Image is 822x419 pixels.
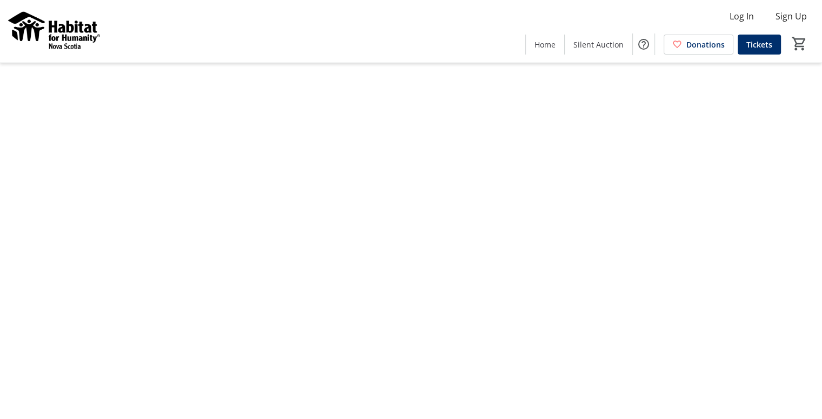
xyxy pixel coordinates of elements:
[721,8,763,25] button: Log In
[790,34,809,53] button: Cart
[526,35,564,55] a: Home
[6,4,103,58] img: Habitat for Humanity Nova Scotia's Logo
[746,39,772,50] span: Tickets
[730,10,754,23] span: Log In
[534,39,556,50] span: Home
[686,39,725,50] span: Donations
[573,39,624,50] span: Silent Auction
[776,10,807,23] span: Sign Up
[664,35,733,55] a: Donations
[565,35,632,55] a: Silent Auction
[738,35,781,55] a: Tickets
[633,33,654,55] button: Help
[767,8,816,25] button: Sign Up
